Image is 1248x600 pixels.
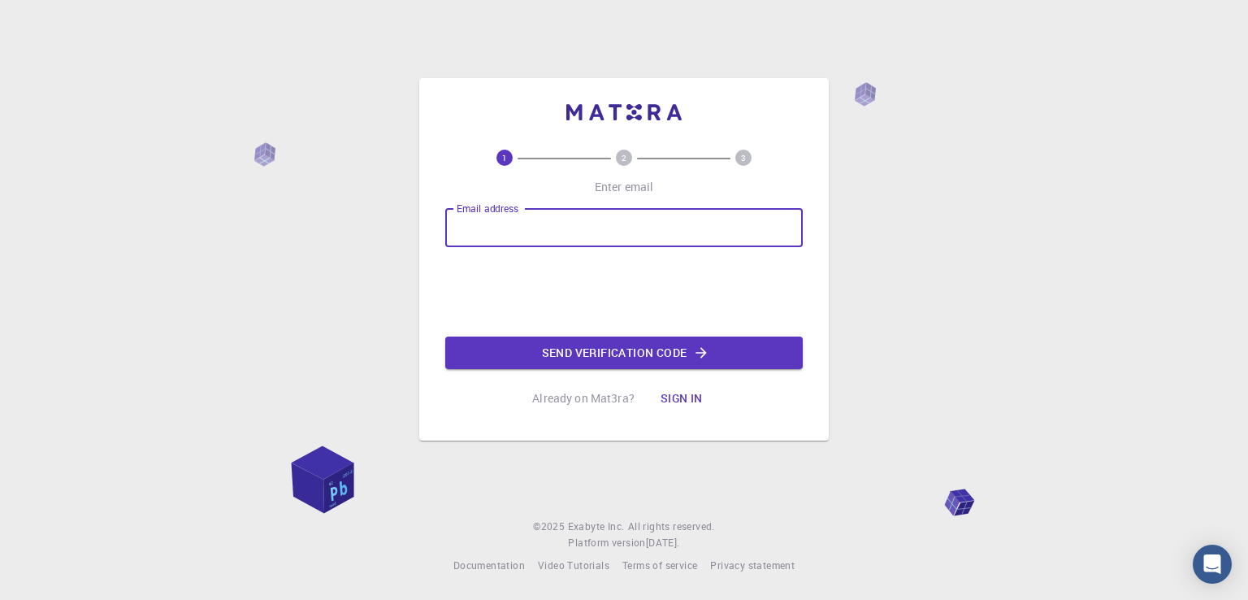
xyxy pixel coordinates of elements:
[457,202,518,215] label: Email address
[453,558,525,574] a: Documentation
[538,559,609,572] span: Video Tutorials
[453,559,525,572] span: Documentation
[445,337,803,369] button: Send verification code
[568,519,625,535] a: Exabyte Inc.
[500,260,747,324] iframe: reCAPTCHA
[1193,545,1232,584] div: Open Intercom Messenger
[710,558,795,574] a: Privacy statement
[648,382,716,415] button: Sign in
[502,152,507,163] text: 1
[533,519,567,535] span: © 2025
[568,520,625,533] span: Exabyte Inc.
[568,535,645,551] span: Platform version
[622,559,697,572] span: Terms of service
[595,179,654,195] p: Enter email
[741,152,746,163] text: 3
[622,558,697,574] a: Terms of service
[646,535,680,551] a: [DATE].
[710,559,795,572] span: Privacy statement
[532,390,635,407] p: Already on Mat3ra?
[538,558,609,574] a: Video Tutorials
[622,152,626,163] text: 2
[628,519,715,535] span: All rights reserved.
[646,536,680,549] span: [DATE] .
